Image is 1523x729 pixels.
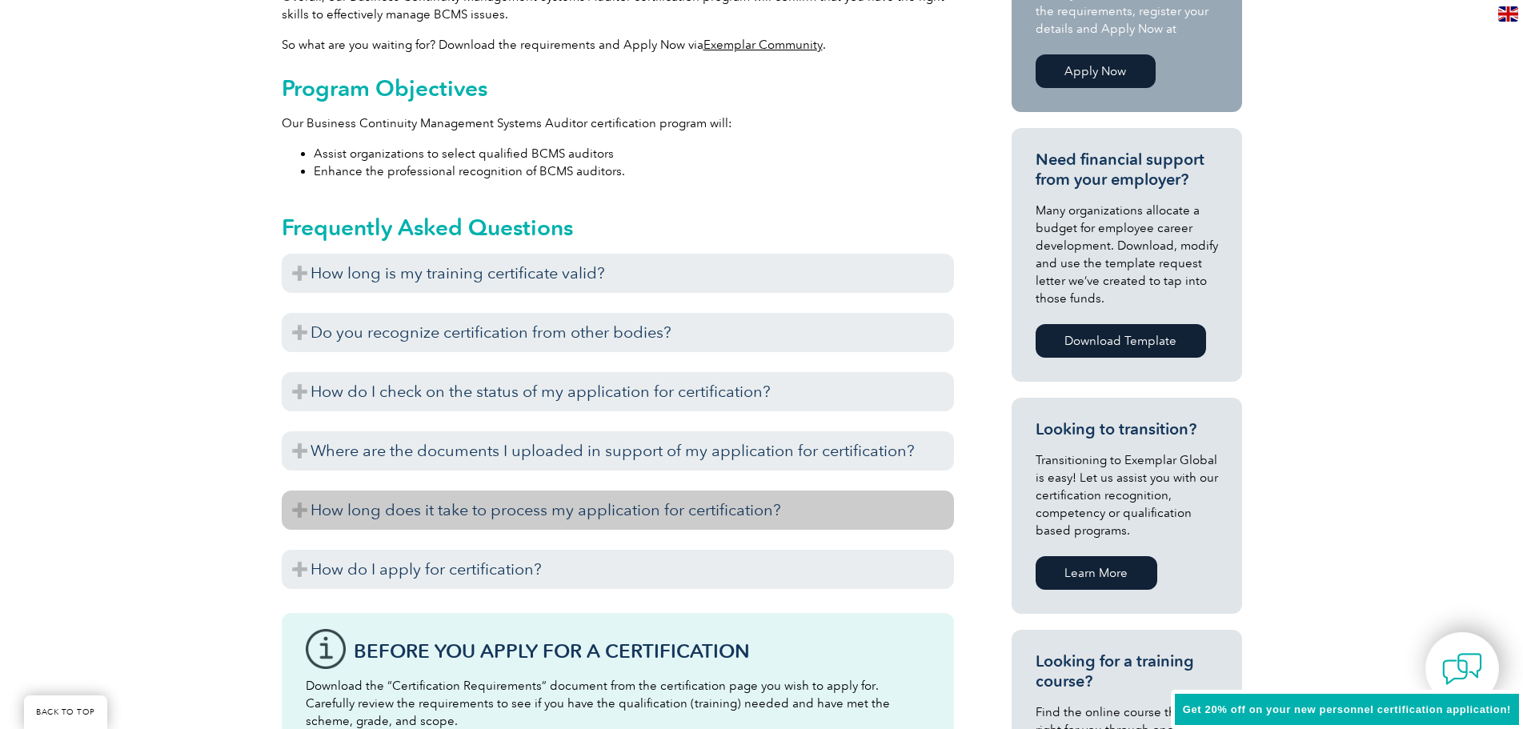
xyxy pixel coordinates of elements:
a: Download Template [1036,324,1206,358]
a: BACK TO TOP [24,695,107,729]
h3: Need financial support from your employer? [1036,150,1218,190]
h2: Program Objectives [282,75,954,101]
h3: Looking to transition? [1036,419,1218,439]
li: Enhance the professional recognition of BCMS auditors. [314,162,954,180]
p: So what are you waiting for? Download the requirements and Apply Now via . [282,36,954,54]
span: Get 20% off on your new personnel certification application! [1183,703,1511,715]
a: Apply Now [1036,54,1156,88]
h3: Do you recognize certification from other bodies? [282,313,954,352]
h3: Before You Apply For a Certification [354,641,930,661]
p: Our Business Continuity Management Systems Auditor certification program will: [282,114,954,132]
h3: Where are the documents I uploaded in support of my application for certification? [282,431,954,471]
h3: Looking for a training course? [1036,651,1218,691]
img: contact-chat.png [1442,649,1482,689]
li: Assist organizations to select qualified BCMS auditors [314,145,954,162]
h3: How do I apply for certification? [282,550,954,589]
p: Many organizations allocate a budget for employee career development. Download, modify and use th... [1036,202,1218,307]
h3: How do I check on the status of my application for certification? [282,372,954,411]
p: Transitioning to Exemplar Global is easy! Let us assist you with our certification recognition, c... [1036,451,1218,539]
h3: How long is my training certificate valid? [282,254,954,293]
a: Learn More [1036,556,1157,590]
a: Exemplar Community [703,38,823,52]
img: en [1498,6,1518,22]
h3: How long does it take to process my application for certification? [282,491,954,530]
h2: Frequently Asked Questions [282,214,954,240]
